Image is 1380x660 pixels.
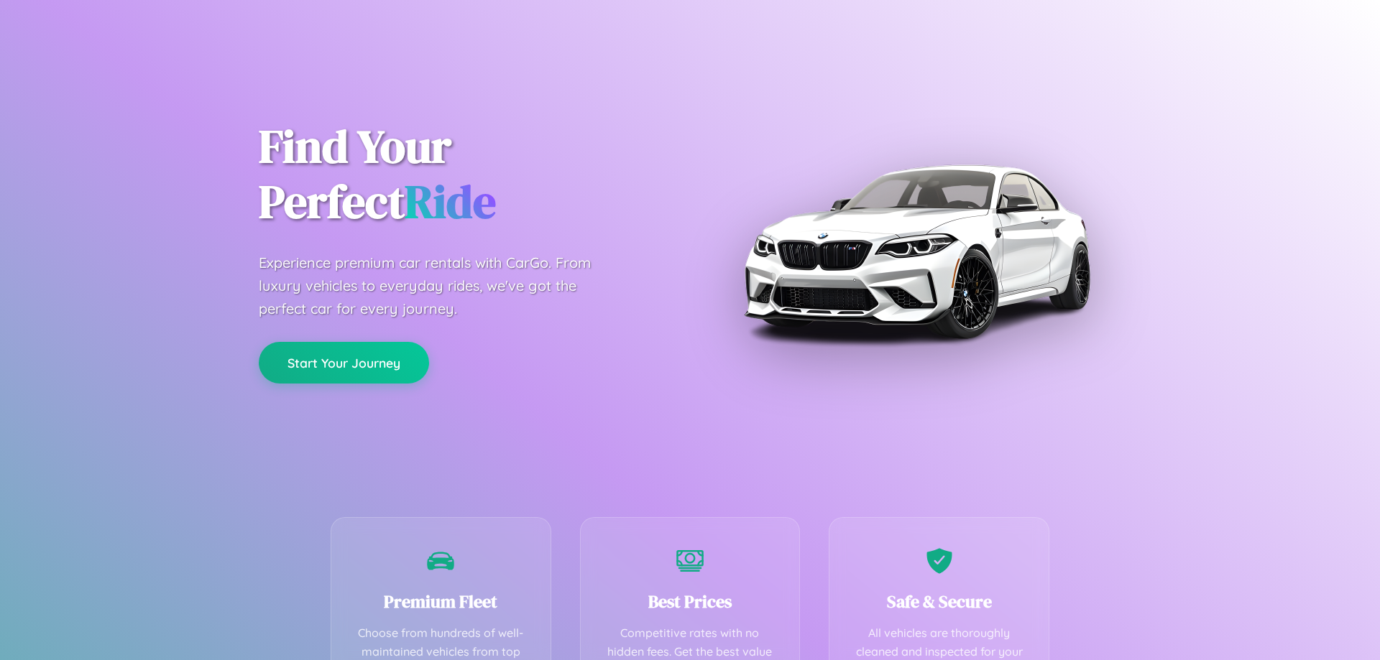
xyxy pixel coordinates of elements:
[602,590,778,613] h3: Best Prices
[851,590,1027,613] h3: Safe & Secure
[353,590,529,613] h3: Premium Fleet
[405,170,496,233] span: Ride
[737,72,1096,431] img: Premium BMW car rental vehicle
[259,342,429,384] button: Start Your Journey
[259,251,618,320] p: Experience premium car rentals with CarGo. From luxury vehicles to everyday rides, we've got the ...
[259,119,668,230] h1: Find Your Perfect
